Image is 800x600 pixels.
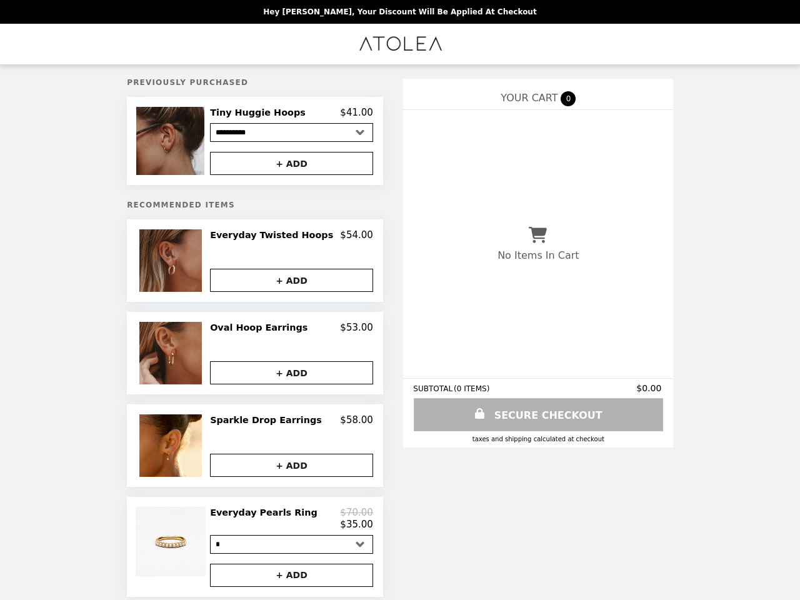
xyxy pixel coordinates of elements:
[210,507,322,518] h2: Everyday Pearls Ring
[210,322,312,333] h2: Oval Hoop Earrings
[561,91,576,106] span: 0
[139,414,205,477] img: Sparkle Drop Earrings
[636,383,663,393] span: $0.00
[413,436,663,442] div: Taxes and Shipping calculated at checkout
[497,249,579,261] p: No Items In Cart
[210,535,373,554] select: Select a product variant
[210,152,373,175] button: + ADD
[413,384,454,393] span: SUBTOTAL
[210,361,373,384] button: + ADD
[210,229,338,241] h2: Everyday Twisted Hoops
[210,269,373,292] button: + ADD
[340,507,373,518] p: $70.00
[210,454,373,477] button: + ADD
[127,201,383,209] h5: Recommended Items
[263,7,536,16] p: Hey [PERSON_NAME], your discount will be applied at checkout
[136,507,209,577] img: Everyday Pearls Ring
[340,229,373,241] p: $54.00
[501,92,557,104] span: YOUR CART
[340,107,373,118] p: $41.00
[340,322,373,333] p: $53.00
[357,31,443,57] img: Brand Logo
[139,322,205,384] img: Oval Hoop Earrings
[210,107,311,118] h2: Tiny Huggie Hoops
[340,519,373,530] p: $35.00
[210,564,373,587] button: + ADD
[139,229,205,292] img: Everyday Twisted Hoops
[210,123,373,142] select: Select a product variant
[210,414,327,426] h2: Sparkle Drop Earrings
[340,414,373,426] p: $58.00
[136,107,207,175] img: Tiny Huggie Hoops
[454,384,489,393] span: ( 0 ITEMS )
[127,78,383,87] h5: Previously Purchased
